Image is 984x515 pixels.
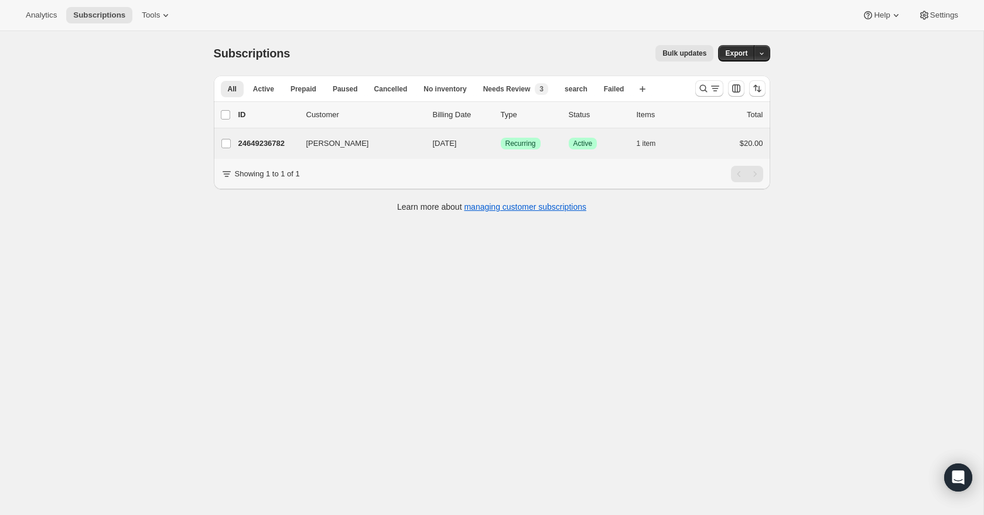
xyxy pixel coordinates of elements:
[637,135,669,152] button: 1 item
[662,49,706,58] span: Bulk updates
[740,139,763,148] span: $20.00
[749,80,766,97] button: Sort the results
[228,84,237,94] span: All
[142,11,160,20] span: Tools
[501,109,559,121] div: Type
[637,139,656,148] span: 1 item
[747,109,763,121] p: Total
[238,109,297,121] p: ID
[565,84,587,94] span: search
[930,11,958,20] span: Settings
[728,80,744,97] button: Customize table column order and visibility
[73,11,125,20] span: Subscriptions
[299,134,416,153] button: [PERSON_NAME]
[633,81,652,97] button: Create new view
[253,84,274,94] span: Active
[464,202,586,212] a: managing customer subscriptions
[539,84,544,94] span: 3
[731,166,763,182] nav: Pagination
[855,7,908,23] button: Help
[505,139,536,148] span: Recurring
[433,109,491,121] p: Billing Date
[235,168,300,180] p: Showing 1 to 1 of 1
[655,45,713,62] button: Bulk updates
[291,84,316,94] span: Prepaid
[569,109,627,121] p: Status
[874,11,890,20] span: Help
[604,84,624,94] span: Failed
[718,45,754,62] button: Export
[423,84,466,94] span: No inventory
[135,7,179,23] button: Tools
[433,139,457,148] span: [DATE]
[483,84,531,94] span: Needs Review
[695,80,723,97] button: Search and filter results
[66,7,132,23] button: Subscriptions
[214,47,291,60] span: Subscriptions
[944,463,972,492] div: Open Intercom Messenger
[238,135,763,152] div: 24649236782[PERSON_NAME][DATE]SuccessRecurringSuccessActive1 item$20.00
[725,49,747,58] span: Export
[19,7,64,23] button: Analytics
[573,139,593,148] span: Active
[374,84,408,94] span: Cancelled
[238,138,297,149] p: 24649236782
[911,7,965,23] button: Settings
[238,109,763,121] div: IDCustomerBilling DateTypeStatusItemsTotal
[26,11,57,20] span: Analytics
[306,138,369,149] span: [PERSON_NAME]
[306,109,423,121] p: Customer
[333,84,358,94] span: Paused
[397,201,586,213] p: Learn more about
[637,109,695,121] div: Items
